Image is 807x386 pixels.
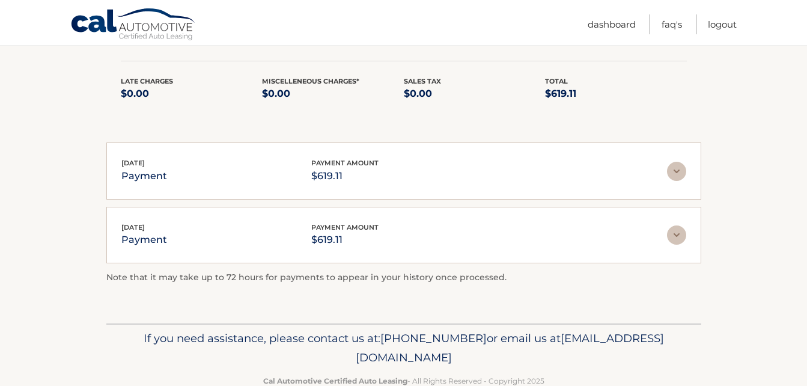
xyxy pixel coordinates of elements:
a: Dashboard [588,14,636,34]
span: Total [545,77,568,85]
p: payment [121,168,167,185]
p: $0.00 [121,85,263,102]
span: [DATE] [121,223,145,231]
p: $619.11 [311,231,379,248]
span: [DATE] [121,159,145,167]
a: Cal Automotive [70,8,196,43]
span: payment amount [311,159,379,167]
p: $619.11 [311,168,379,185]
p: $0.00 [262,85,404,102]
span: Sales Tax [404,77,441,85]
span: [PHONE_NUMBER] [380,331,487,345]
p: If you need assistance, please contact us at: or email us at [114,329,693,367]
img: accordion-rest.svg [667,162,686,181]
strong: Cal Automotive Certified Auto Leasing [263,376,407,385]
p: Note that it may take up to 72 hours for payments to appear in your history once processed. [106,271,701,285]
p: $0.00 [404,85,546,102]
p: $619.11 [545,85,687,102]
span: Late Charges [121,77,173,85]
a: FAQ's [662,14,682,34]
span: [EMAIL_ADDRESS][DOMAIN_NAME] [356,331,664,364]
p: payment [121,231,167,248]
img: accordion-rest.svg [667,225,686,245]
span: payment amount [311,223,379,231]
span: Miscelleneous Charges* [262,77,359,85]
a: Logout [708,14,737,34]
